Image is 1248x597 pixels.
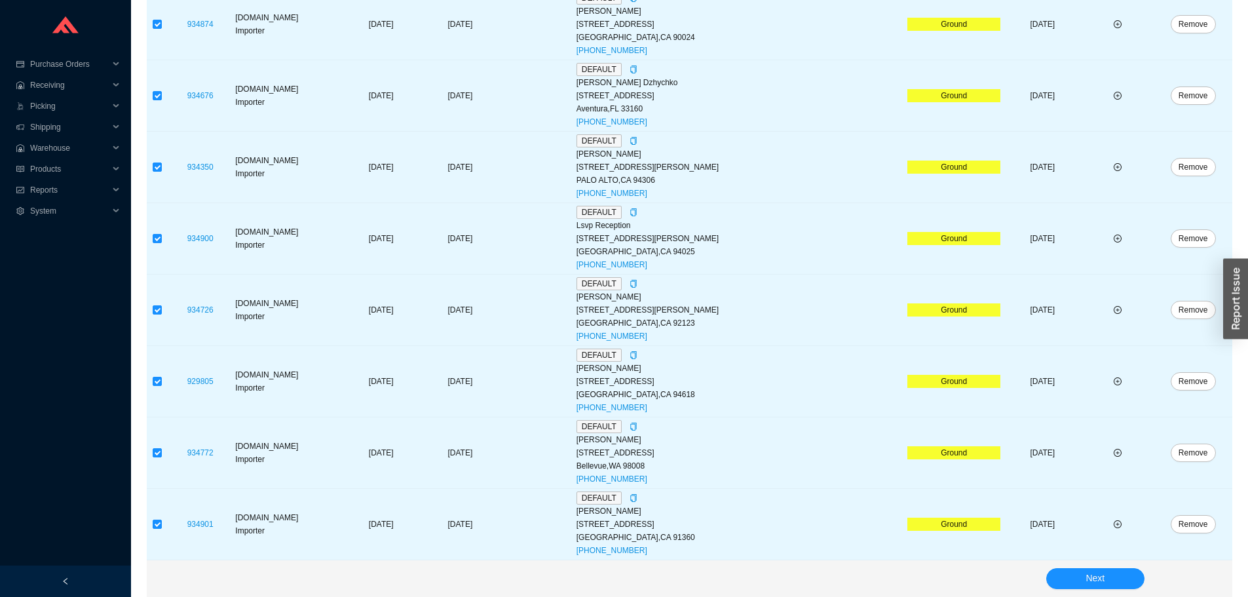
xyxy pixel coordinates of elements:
span: Reports [30,180,109,201]
div: Ground [907,518,1000,531]
div: Ground [907,303,1000,317]
div: [DATE] [426,18,495,31]
div: [DATE] [426,161,495,174]
span: DEFAULT [577,420,622,433]
button: Remove [1171,301,1216,319]
div: PALO ALTO , CA 94306 [577,174,902,187]
div: [DATE] [426,518,495,531]
span: credit-card [16,60,25,68]
div: [DOMAIN_NAME] Importer [235,511,336,537]
span: DEFAULT [577,349,622,362]
td: [DATE] [1003,417,1082,489]
td: [DATE] [339,275,423,346]
span: Remove [1179,375,1208,388]
a: [PHONE_NUMBER] [577,189,647,198]
div: [PERSON_NAME] [577,433,902,446]
div: [DATE] [426,89,495,102]
div: [GEOGRAPHIC_DATA] , CA 94025 [577,245,902,258]
div: [DATE] [426,232,495,245]
span: Remove [1179,89,1208,102]
span: Remove [1179,518,1208,531]
a: [PHONE_NUMBER] [577,260,647,269]
span: Next [1086,571,1105,586]
div: [STREET_ADDRESS] [577,18,902,31]
button: Remove [1171,229,1216,248]
span: plus-circle [1114,306,1122,314]
a: 934900 [187,234,214,243]
a: [PHONE_NUMBER] [577,546,647,555]
div: [STREET_ADDRESS][PERSON_NAME] [577,232,902,245]
span: DEFAULT [577,491,622,505]
button: Next [1046,568,1144,589]
span: plus-circle [1114,163,1122,171]
a: 934726 [187,305,214,315]
span: Remove [1179,161,1208,174]
div: [PERSON_NAME] [577,362,902,375]
div: [STREET_ADDRESS] [577,89,902,102]
div: [DOMAIN_NAME] Importer [235,297,336,323]
span: copy [630,351,637,359]
span: copy [630,208,637,216]
div: Ground [907,89,1000,102]
span: left [62,577,69,585]
div: [STREET_ADDRESS][PERSON_NAME] [577,303,902,317]
div: Copy [630,63,637,76]
span: plus-circle [1114,449,1122,457]
td: [DATE] [339,132,423,203]
a: [PHONE_NUMBER] [577,403,647,412]
a: 934772 [187,448,214,457]
a: 934874 [187,20,214,29]
td: [DATE] [339,346,423,417]
a: 929805 [187,377,214,386]
button: Remove [1171,158,1216,176]
td: [DATE] [1003,203,1082,275]
div: [DOMAIN_NAME] Importer [235,83,336,109]
span: fund [16,186,25,194]
button: Remove [1171,515,1216,533]
div: Ground [907,18,1000,31]
a: [PHONE_NUMBER] [577,117,647,126]
span: copy [630,423,637,431]
div: Aventura , FL 33160 [577,102,902,115]
span: Products [30,159,109,180]
span: plus-circle [1114,92,1122,100]
td: [DATE] [1003,132,1082,203]
div: Ground [907,446,1000,459]
a: 934901 [187,520,214,529]
div: [DOMAIN_NAME] Importer [235,225,336,252]
div: Copy [630,277,637,290]
div: [GEOGRAPHIC_DATA] , CA 94618 [577,388,902,401]
span: Purchase Orders [30,54,109,75]
div: [STREET_ADDRESS] [577,375,902,388]
div: [PERSON_NAME] [577,505,902,518]
span: Warehouse [30,138,109,159]
td: [DATE] [339,489,423,560]
span: copy [630,66,637,73]
div: [GEOGRAPHIC_DATA] , CA 90024 [577,31,902,44]
span: plus-circle [1114,20,1122,28]
span: Remove [1179,446,1208,459]
div: Copy [630,420,637,433]
span: copy [630,137,637,145]
span: Shipping [30,117,109,138]
span: Remove [1179,18,1208,31]
div: Bellevue , WA 98008 [577,459,902,472]
div: [STREET_ADDRESS][PERSON_NAME] [577,161,902,174]
span: read [16,165,25,173]
span: DEFAULT [577,277,622,290]
button: Remove [1171,87,1216,105]
a: 934350 [187,163,214,172]
div: [STREET_ADDRESS] [577,446,902,459]
td: [DATE] [339,203,423,275]
div: [GEOGRAPHIC_DATA] , CA 92123 [577,317,902,330]
a: [PHONE_NUMBER] [577,46,647,55]
a: [PHONE_NUMBER] [577,332,647,341]
a: 934676 [187,91,214,100]
div: [STREET_ADDRESS] [577,518,902,531]
span: DEFAULT [577,134,622,147]
div: Lsvp Reception [577,219,902,232]
span: System [30,201,109,221]
span: Remove [1179,303,1208,317]
span: copy [630,494,637,502]
div: [DOMAIN_NAME] Importer [235,368,336,395]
